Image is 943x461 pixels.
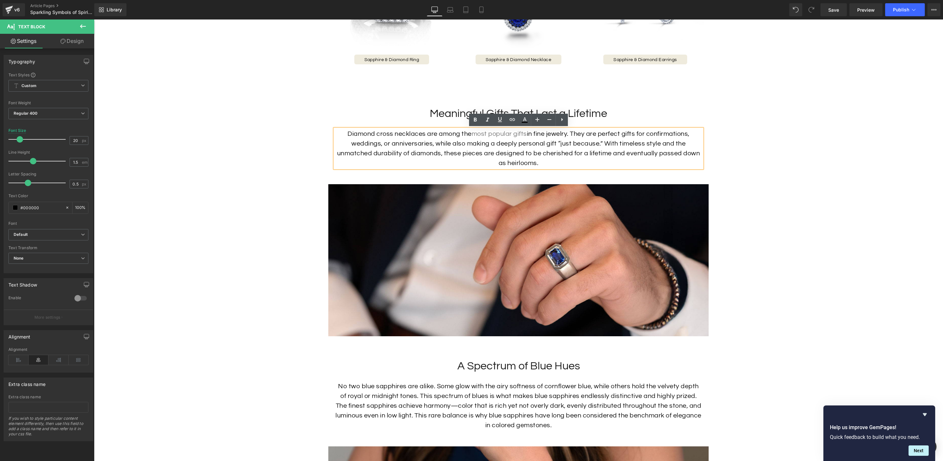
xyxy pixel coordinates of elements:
[270,38,325,43] span: Sapphire & Diamond Ring
[8,278,37,288] div: Text Shadow
[82,182,87,186] span: px
[789,3,802,16] button: Undo
[241,109,608,148] div: Diamond cross necklaces are among the in fine jewelry. They are perfect gifts for confirmations, ...
[458,3,474,16] a: Tablet
[18,24,45,29] span: Text Block
[30,10,93,15] span: Sparkling Symbols of Spirituality
[382,35,467,45] a: Sapphire & Diamond Necklace
[8,101,88,105] div: Font Weight
[30,3,105,8] a: Article Pages
[241,87,608,101] h2: Meaningful Gifts That Last a Lifetime
[519,38,583,43] span: Sapphire & Diamond Earrings
[14,232,28,237] i: Default
[8,150,88,155] div: Line Height
[8,55,35,64] div: Typography
[378,111,433,118] a: most popular gifts
[14,111,38,116] b: Regular 400
[8,194,88,198] div: Text Color
[94,3,126,16] a: New Library
[241,362,608,411] p: No two blue sapphires are alike. Some glow with the airy softness of cornflower blue, while other...
[14,256,24,261] b: None
[8,330,31,339] div: Alignment
[427,3,442,16] a: Desktop
[828,6,839,13] span: Save
[805,3,818,16] button: Redo
[830,411,929,456] div: Help us improve GemPages!
[107,7,122,13] span: Library
[8,416,88,441] div: If you wish to style particular content element differently, then use this field to add a class n...
[82,138,87,143] span: px
[3,3,25,16] a: v6
[442,3,458,16] a: Laptop
[4,310,93,325] button: More settings
[927,3,940,16] button: More
[509,35,593,45] a: Sapphire & Diamond Earrings
[48,34,96,48] a: Design
[72,202,88,213] div: %
[13,6,21,14] div: v6
[893,7,909,12] span: Publish
[392,38,457,43] span: Sapphire & Diamond Necklace
[234,165,615,317] img: Men's Sapphire Ring on hand
[830,424,929,431] h2: Help us improve GemPages!
[8,172,88,176] div: Letter Spacing
[830,434,929,440] p: Quick feedback to build what you need.
[82,160,87,164] span: em
[849,3,883,16] a: Preview
[909,445,929,456] button: Next question
[8,128,26,133] div: Font Size
[8,347,88,352] div: Alignment
[8,246,88,250] div: Text Transform
[8,72,88,77] div: Text Styles
[260,35,335,45] a: Sapphire & Diamond Ring
[474,3,489,16] a: Mobile
[34,314,60,320] p: More settings
[8,295,68,302] div: Enable
[885,3,925,16] button: Publish
[241,339,608,354] h2: A Spectrum of Blue Hues
[8,221,88,226] div: Font
[8,378,46,387] div: Extra class name
[20,204,62,211] input: Color
[857,6,875,13] span: Preview
[8,395,88,399] div: Extra class name
[921,411,929,418] button: Hide survey
[21,83,36,89] b: Custom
